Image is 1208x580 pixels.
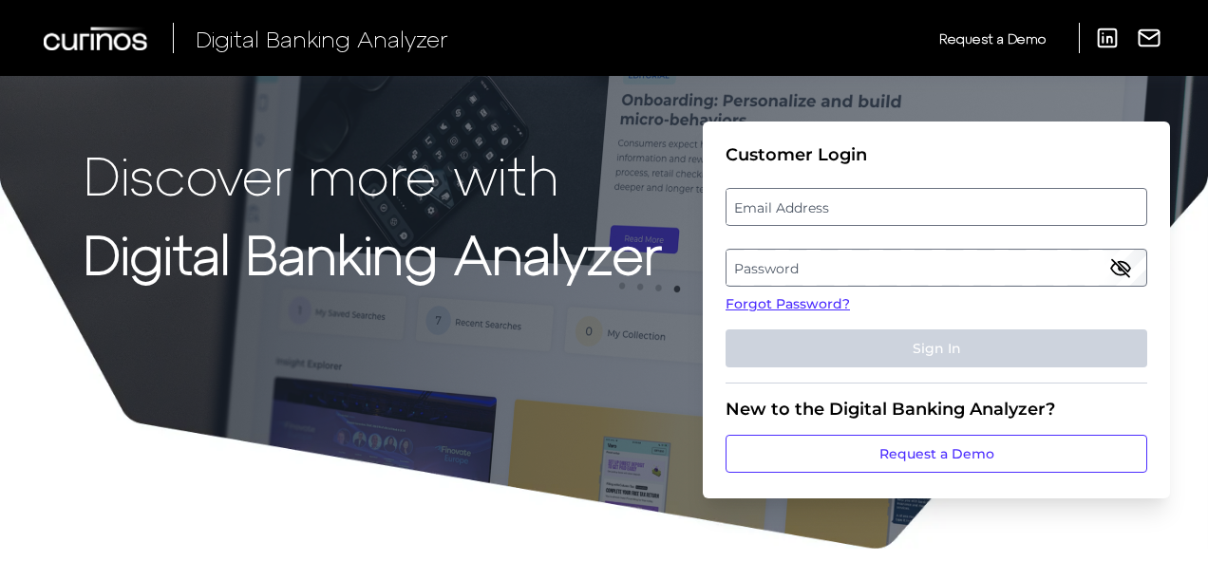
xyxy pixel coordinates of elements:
[939,30,1046,47] span: Request a Demo
[726,294,1147,314] a: Forgot Password?
[727,251,1145,285] label: Password
[84,221,662,285] strong: Digital Banking Analyzer
[726,329,1147,367] button: Sign In
[727,190,1145,224] label: Email Address
[44,27,150,50] img: Curinos
[196,25,448,52] span: Digital Banking Analyzer
[726,144,1147,165] div: Customer Login
[726,435,1147,473] a: Request a Demo
[726,399,1147,420] div: New to the Digital Banking Analyzer?
[84,144,662,204] p: Discover more with
[939,23,1046,54] a: Request a Demo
